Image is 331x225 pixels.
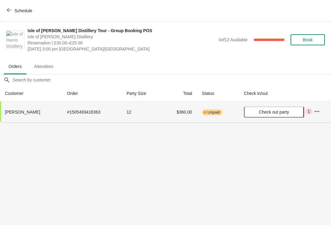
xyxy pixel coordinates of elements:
span: 1 [308,109,310,114]
th: Status [197,85,239,102]
span: Isle of [PERSON_NAME] Distillery Tour - Group Booking POS [28,28,215,34]
button: Book [291,34,325,45]
span: [PERSON_NAME] [5,110,40,114]
img: Isle of Harris Distillery Tour - Group Booking POS [6,31,24,49]
span: Check out party [259,110,289,114]
input: Search by customer [12,74,331,85]
button: Schedule [3,5,37,16]
span: Schedule [14,8,32,13]
td: # 1505493418363 [62,102,122,122]
span: Isle of [PERSON_NAME] Distillery [28,34,215,40]
span: Book [303,37,313,42]
th: Total [162,85,197,102]
span: Unpaid [207,110,220,115]
span: [DATE] 3:00 pm [GEOGRAPHIC_DATA]/[GEOGRAPHIC_DATA] [28,46,215,52]
th: Check in/out [239,85,309,102]
button: Check out party [244,107,304,118]
span: 0 of 12 Available [219,37,248,42]
span: Orders [4,61,27,72]
span: Reservation | £30.00–£25.00 [28,40,215,46]
td: $360.00 [162,102,197,122]
td: 12 [122,102,162,122]
th: Order [62,85,122,102]
th: Party Size [122,85,162,102]
span: Attendees [29,61,58,72]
